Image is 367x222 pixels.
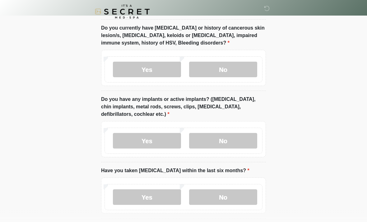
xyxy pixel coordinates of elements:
[189,133,257,149] label: No
[95,5,150,19] img: It's A Secret Med Spa Logo
[113,190,181,205] label: Yes
[189,190,257,205] label: No
[101,25,266,47] label: Do you currently have [MEDICAL_DATA] or history of cancerous skin lesion/s, [MEDICAL_DATA], keloi...
[113,133,181,149] label: Yes
[189,62,257,78] label: No
[101,96,266,118] label: Do you have any implants or active implants? ([MEDICAL_DATA], chin implants, metal rods, screws, ...
[101,167,249,175] label: Have you taken [MEDICAL_DATA] within the last six months?
[113,62,181,78] label: Yes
